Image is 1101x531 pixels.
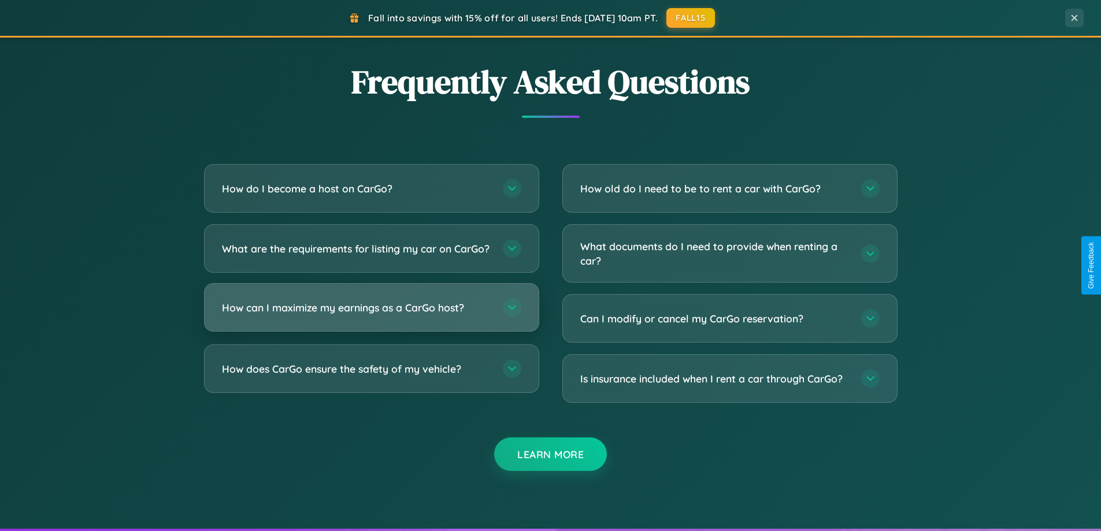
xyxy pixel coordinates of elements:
[222,242,491,256] h3: What are the requirements for listing my car on CarGo?
[580,372,850,386] h3: Is insurance included when I rent a car through CarGo?
[222,300,491,315] h3: How can I maximize my earnings as a CarGo host?
[666,8,715,28] button: FALL15
[204,60,898,104] h2: Frequently Asked Questions
[580,311,850,326] h3: Can I modify or cancel my CarGo reservation?
[222,362,491,376] h3: How does CarGo ensure the safety of my vehicle?
[222,181,491,196] h3: How do I become a host on CarGo?
[1087,242,1095,289] div: Give Feedback
[580,181,850,196] h3: How old do I need to be to rent a car with CarGo?
[580,239,850,268] h3: What documents do I need to provide when renting a car?
[494,437,607,471] button: Learn More
[368,12,658,24] span: Fall into savings with 15% off for all users! Ends [DATE] 10am PT.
